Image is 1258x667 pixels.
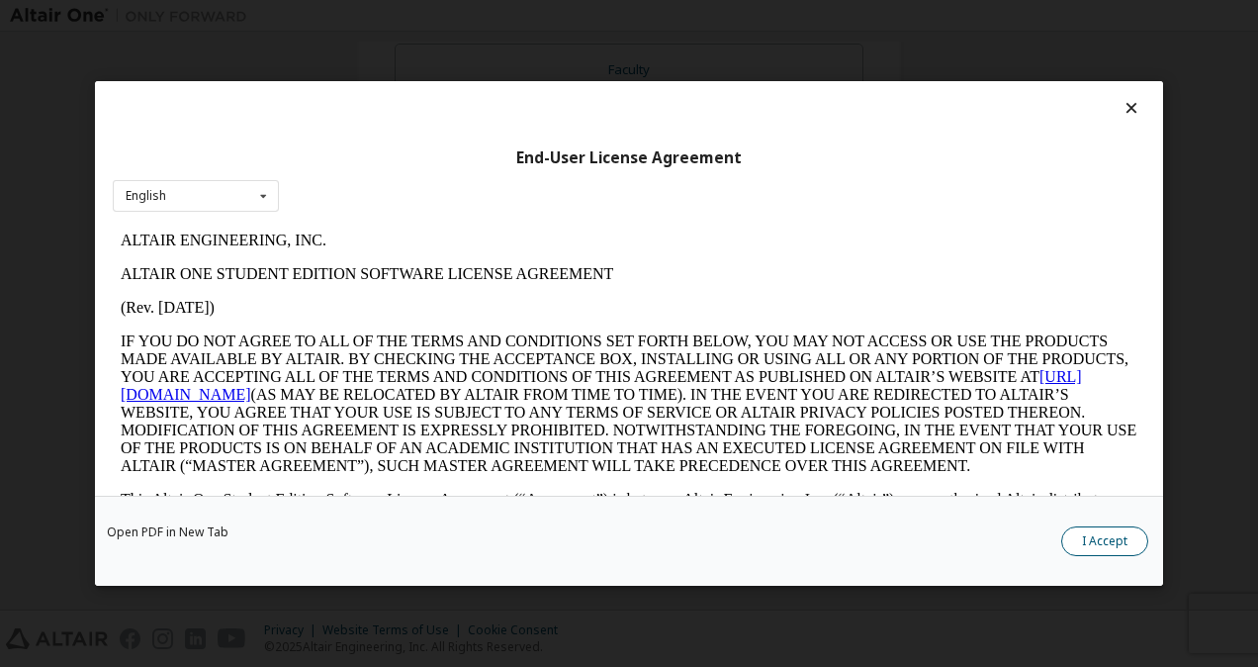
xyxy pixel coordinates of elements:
p: ALTAIR ENGINEERING, INC. [8,8,1025,26]
p: ALTAIR ONE STUDENT EDITION SOFTWARE LICENSE AGREEMENT [8,42,1025,59]
a: Open PDF in New Tab [107,526,228,538]
a: [URL][DOMAIN_NAME] [8,144,969,179]
p: This Altair One Student Edition Software License Agreement (“Agreement”) is between Altair Engine... [8,267,1025,338]
div: English [126,190,166,202]
p: IF YOU DO NOT AGREE TO ALL OF THE TERMS AND CONDITIONS SET FORTH BELOW, YOU MAY NOT ACCESS OR USE... [8,109,1025,251]
p: (Rev. [DATE]) [8,75,1025,93]
button: I Accept [1061,526,1148,556]
div: End-User License Agreement [113,148,1145,168]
